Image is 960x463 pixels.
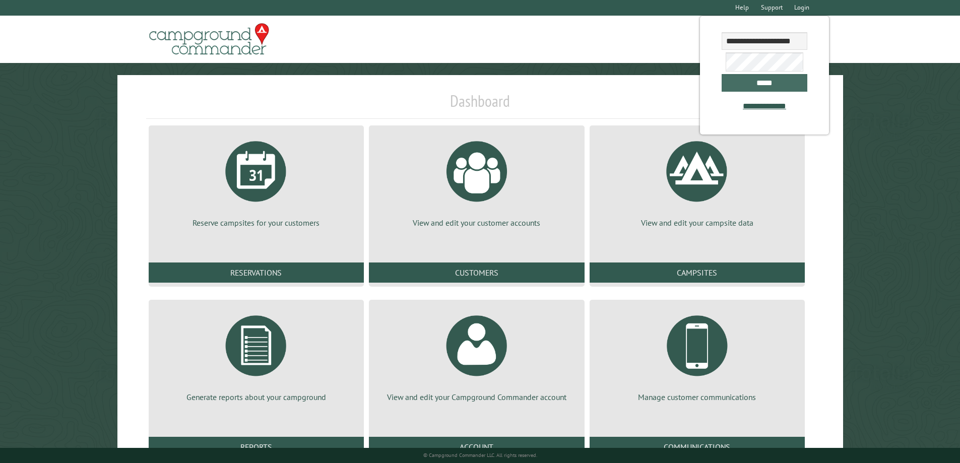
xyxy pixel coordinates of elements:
[602,134,793,228] a: View and edit your campsite data
[602,391,793,403] p: Manage customer communications
[369,437,584,457] a: Account
[161,134,352,228] a: Reserve campsites for your customers
[161,308,352,403] a: Generate reports about your campground
[381,308,572,403] a: View and edit your Campground Commander account
[146,20,272,59] img: Campground Commander
[602,217,793,228] p: View and edit your campsite data
[369,262,584,283] a: Customers
[381,134,572,228] a: View and edit your customer accounts
[381,391,572,403] p: View and edit your Campground Commander account
[602,308,793,403] a: Manage customer communications
[146,91,814,119] h1: Dashboard
[161,391,352,403] p: Generate reports about your campground
[590,262,805,283] a: Campsites
[149,262,364,283] a: Reservations
[149,437,364,457] a: Reports
[423,452,537,458] small: © Campground Commander LLC. All rights reserved.
[590,437,805,457] a: Communications
[161,217,352,228] p: Reserve campsites for your customers
[381,217,572,228] p: View and edit your customer accounts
